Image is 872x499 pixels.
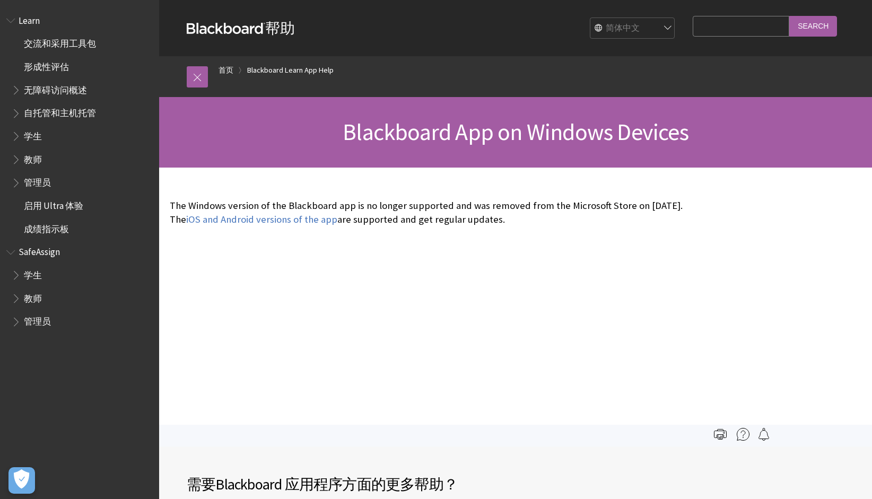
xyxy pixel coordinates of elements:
[19,12,40,26] span: Learn
[6,243,153,331] nav: Book outline for Blackboard SafeAssign
[6,12,153,238] nav: Book outline for Blackboard Learn Help
[590,18,675,39] select: Site Language Selector
[737,428,749,441] img: More help
[19,243,60,258] span: SafeAssign
[343,117,688,146] span: Blackboard App on Windows Devices
[24,197,83,211] span: 启用 Ultra 体验
[187,19,295,38] a: Blackboard帮助
[24,174,51,188] span: 管理员
[24,290,42,304] span: 教师
[24,220,69,234] span: 成绩指示板
[247,64,334,77] a: Blackboard Learn App Help
[170,199,704,226] p: The Windows version of the Blackboard app is no longer supported and was removed from the Microso...
[789,16,837,37] input: Search
[24,313,51,327] span: 管理员
[219,64,233,77] a: 首页
[24,81,87,95] span: 无障碍访问概述
[187,473,516,495] h2: 需要 方面的更多帮助？
[8,467,35,494] button: Open Preferences
[215,475,342,494] span: Blackboard 应用程序
[24,127,42,142] span: 学生
[24,58,69,72] span: 形成性评估
[186,213,337,226] a: iOS and Android versions of the app
[757,428,770,441] img: Follow this page
[24,151,42,165] span: 教师
[24,266,42,281] span: 学生
[187,23,265,34] strong: Blackboard
[714,428,727,441] img: Print
[24,35,96,49] span: 交流和采用工具包
[24,104,96,119] span: 自托管和主机托管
